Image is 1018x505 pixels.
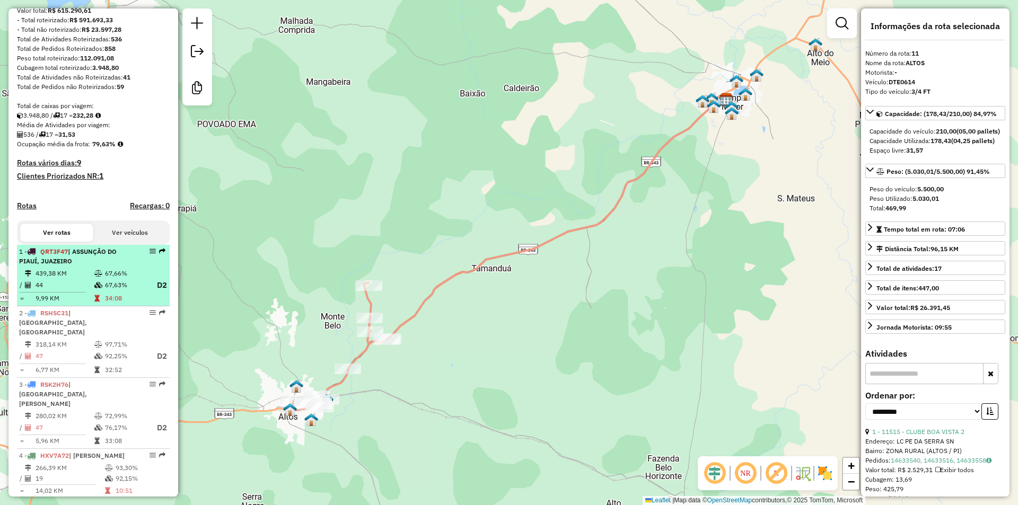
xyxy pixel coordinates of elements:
[159,381,165,387] em: Rota exportada
[884,225,965,233] span: Tempo total em rota: 07:06
[707,497,752,504] a: OpenStreetMap
[809,38,822,51] img: 117 - MESSIAS ALTO DO MEIO
[981,403,998,420] button: Ordem crescente
[82,25,121,33] strong: R$ 23.597,28
[17,34,170,44] div: Total de Atividades Roteirizadas:
[739,87,752,101] img: 113 - SYLLAS CAMPO MAIOR
[911,87,931,95] strong: 3/4 FT
[104,293,147,304] td: 34:08
[105,475,113,482] i: % de utilização da cubagem
[733,460,758,486] span: Ocultar NR
[105,488,110,494] i: Tempo total em rota
[25,282,31,288] i: Total de Atividades
[35,485,104,496] td: 14,02 KM
[35,279,94,292] td: 44
[876,264,942,272] span: Total de atividades:
[865,300,1005,314] a: Valor total:R$ 26.391,45
[148,279,167,291] p: D2
[931,137,951,145] strong: 178,43
[865,475,1005,484] div: Cubagem: 13,69
[283,403,297,417] img: 114 - MARCOS SOLON ALTOS
[19,365,24,375] td: =
[719,93,733,107] img: ASANORTE - C.Maior
[865,456,1005,465] div: Pedidos:
[159,309,165,316] em: Rota exportada
[111,35,122,43] strong: 536
[94,438,100,444] i: Tempo total em rota
[865,164,1005,178] a: Peso: (5.030,01/5.500,00) 91,45%
[936,127,956,135] strong: 210,00
[115,473,165,484] td: 92,15%
[17,172,170,181] h4: Clientes Priorizados NR:
[865,222,1005,236] a: Tempo total em rota: 07:06
[865,389,1005,402] label: Ordenar por:
[865,106,1005,120] a: Capacidade: (178,43/210,00) 84,97%
[865,122,1005,160] div: Capacidade: (178,43/210,00) 84,97%
[35,293,94,304] td: 9,99 KM
[92,140,116,148] strong: 79,63%
[53,112,60,119] i: Total de rotas
[872,428,964,436] a: 1 - 11515 - CLUBE BOA VISTA 2
[17,158,170,167] h4: Rotas vários dias:
[696,94,709,108] img: 215 - CAIO BRUNO CAMPO MAIOR
[40,451,69,459] span: HXV7A72
[891,456,991,464] a: 14633540, 14633516, 14633558
[935,466,974,474] span: Exibir todos
[725,101,739,114] img: 112 - FREDERICO CAMPO MAIOR
[187,41,208,65] a: Exportar sessão
[17,112,23,119] i: Cubagem total roteirizado
[35,421,94,435] td: 47
[104,350,147,363] td: 92,25%
[35,350,94,363] td: 47
[104,411,147,421] td: 72,99%
[894,68,897,76] strong: -
[672,497,674,504] span: |
[94,353,102,359] i: % de utilização da cubagem
[19,485,24,496] td: =
[19,309,87,336] span: 2 -
[17,101,170,111] div: Total de caixas por viagem:
[889,78,915,86] strong: DTE0614
[99,171,103,181] strong: 1
[885,204,906,212] strong: 469,99
[702,460,727,486] span: Ocultar deslocamento
[104,268,147,279] td: 67,66%
[159,248,165,254] em: Rota exportada
[35,268,94,279] td: 439,38 KM
[17,120,170,130] div: Média de Atividades por viagem:
[725,107,739,120] img: 219 - HENRIQUE IBIAPINA CAMPO MAIOR
[148,350,167,362] p: D2
[865,484,1005,494] div: Peso: 425,79
[865,21,1005,31] h4: Informações da rota selecionada
[906,59,925,67] strong: ALTOS
[80,54,114,62] strong: 112.091,08
[931,245,959,253] span: 96,15 KM
[25,424,31,431] i: Total de Atividades
[986,457,991,464] i: Observações
[25,475,31,482] i: Total de Atividades
[320,393,334,407] img: 121 - EDIELSON DANILO ALTOS
[17,201,37,210] a: Rotas
[95,112,101,119] i: Meta Caixas/viagem: 1,00 Diferença: 231,28
[289,379,303,393] img: ALTOS
[58,130,75,138] strong: 31,53
[17,131,23,138] i: Total de Atividades
[17,15,170,25] div: - Total roteirizado:
[104,365,147,375] td: 32:52
[865,49,1005,58] div: Número da rota:
[130,201,170,210] h4: Recargas: 0
[150,248,156,254] em: Opções
[25,413,31,419] i: Distância Total
[304,413,318,427] img: 115 - ALUISIO ALTOS
[123,73,130,81] strong: 41
[150,309,156,316] em: Opções
[19,350,24,363] td: /
[19,279,24,292] td: /
[35,339,94,350] td: 318,14 KM
[870,194,1001,203] div: Peso Utilizado:
[25,341,31,348] i: Distância Total
[69,451,125,459] span: | [PERSON_NAME]
[643,496,865,505] div: Map data © contributors,© 2025 TomTom, Microsoft
[865,320,1005,334] a: Jornada Motorista: 09:55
